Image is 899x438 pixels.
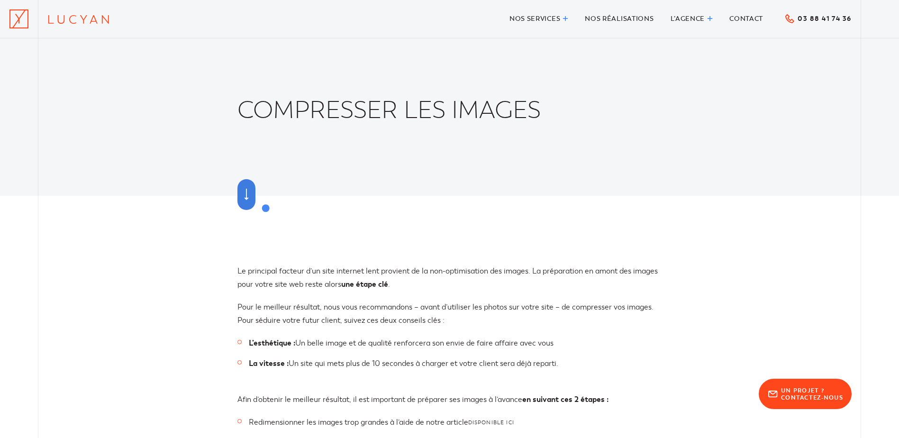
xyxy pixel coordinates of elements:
[237,301,662,327] p: Pour le meilleur résultat, nous vous recommandons – avant d’utiliser les photos sur votre site – ...
[249,338,295,348] strong: L’esthétique :
[781,387,843,401] span: Un projet ? Contactez-nous
[237,337,662,350] li: Un belle image et de qualité renforcera son envie de faire affaire avec vous
[509,15,560,23] span: Nos services
[341,279,388,289] strong: une étape clé
[237,265,662,291] p: Le principal facteur d’un site internet lent provient de la non-optimisation des images. La prépa...
[585,13,654,25] a: Nos réalisations
[729,13,763,25] a: Contact
[784,12,852,24] a: 03 88 41 74 36
[729,15,763,23] span: Contact
[522,394,608,404] strong: en suivant ces 2 étapes :
[798,15,852,22] span: 03 88 41 74 36
[237,357,662,370] li: Un site qui mets plus de 10 secondes à charger et votre client sera déjà reparti.
[237,97,541,125] span: Compresser les images
[249,358,289,368] strong: La vitesse :
[237,416,662,429] li: Redimensionner les images trop grandes à l’aide de notre article
[759,379,852,409] a: Un projet ?Contactez-nous
[671,15,705,23] span: L’agence
[237,393,662,406] p: Afin d’obtenir le meilleur résultat, il est important de préparer ses images à l’avance
[509,13,568,25] a: Nos services
[585,15,654,23] span: Nos réalisations
[468,418,514,427] a: disponible ici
